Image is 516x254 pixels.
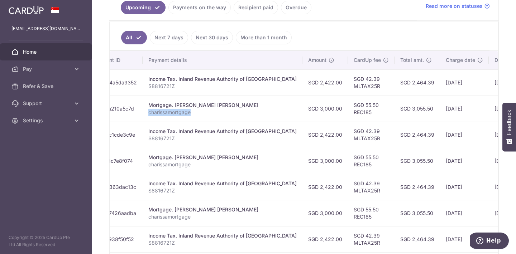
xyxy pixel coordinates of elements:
[23,100,70,107] span: Support
[440,69,489,96] td: [DATE]
[395,96,440,122] td: SGD 3,055.50
[23,117,70,124] span: Settings
[302,200,348,226] td: SGD 3,000.00
[23,48,70,55] span: Home
[395,174,440,200] td: SGD 2,464.39
[148,154,297,161] div: Mortgage. [PERSON_NAME] [PERSON_NAME]
[302,148,348,174] td: SGD 3,000.00
[148,128,297,135] div: Income Tax. Inland Revenue Authority of [GEOGRAPHIC_DATA]
[348,200,395,226] td: SGD 55.50 REC185
[440,96,489,122] td: [DATE]
[148,75,297,83] div: Income Tax. Inland Revenue Authority of [GEOGRAPHIC_DATA]
[395,69,440,96] td: SGD 2,464.39
[148,239,297,246] p: S8816721Z
[148,213,297,220] p: charissamortgage
[148,102,297,109] div: Mortgage. [PERSON_NAME] [PERSON_NAME]
[354,57,381,64] span: CardUp fee
[440,174,489,200] td: [DATE]
[11,25,80,32] p: [EMAIL_ADDRESS][DOMAIN_NAME]
[302,174,348,200] td: SGD 2,422.00
[348,69,395,96] td: SGD 42.39 MLTAX25R
[308,57,326,64] span: Amount
[148,180,297,187] div: Income Tax. Inland Revenue Authority of [GEOGRAPHIC_DATA]
[148,206,297,213] div: Mortgage. [PERSON_NAME] [PERSON_NAME]
[400,57,424,64] span: Total amt.
[87,96,143,122] td: txn_97a210a5c7d
[87,148,143,174] td: txn_af8c7e8f074
[236,31,292,44] a: More than 1 month
[148,109,297,116] p: charissamortgage
[395,148,440,174] td: SGD 3,055.50
[426,3,490,10] a: Read more on statuses
[121,31,147,44] a: All
[87,174,143,200] td: txn_b3363dac13c
[470,233,509,250] iframe: Opens a widget where you can find more information
[148,232,297,239] div: Income Tax. Inland Revenue Authority of [GEOGRAPHIC_DATA]
[506,110,512,135] span: Feedback
[148,135,297,142] p: S8816721Z
[302,96,348,122] td: SGD 3,000.00
[440,148,489,174] td: [DATE]
[281,1,311,14] a: Overdue
[87,122,143,148] td: txn_40c1cde3c9e
[446,57,475,64] span: Charge date
[234,1,278,14] a: Recipient paid
[143,51,302,69] th: Payment details
[191,31,233,44] a: Next 30 days
[426,3,483,10] span: Read more on statuses
[302,122,348,148] td: SGD 2,422.00
[148,161,297,168] p: charissamortgage
[87,69,143,96] td: txn_b84a5da9352
[148,83,297,90] p: S8816721Z
[502,103,516,151] button: Feedback - Show survey
[395,200,440,226] td: SGD 3,055.50
[87,226,143,252] td: txn_0a938f50f52
[348,96,395,122] td: SGD 55.50 REC185
[302,69,348,96] td: SGD 2,422.00
[302,226,348,252] td: SGD 2,422.00
[494,57,516,64] span: Due date
[148,187,297,194] p: S8816721Z
[87,200,143,226] td: txn_eb7426aadba
[348,174,395,200] td: SGD 42.39 MLTAX25R
[87,51,143,69] th: Payment ID
[121,1,166,14] a: Upcoming
[348,122,395,148] td: SGD 42.39 MLTAX25R
[168,1,231,14] a: Payments on the way
[348,148,395,174] td: SGD 55.50 REC185
[440,226,489,252] td: [DATE]
[395,122,440,148] td: SGD 2,464.39
[9,6,44,14] img: CardUp
[440,122,489,148] td: [DATE]
[348,226,395,252] td: SGD 42.39 MLTAX25R
[23,83,70,90] span: Refer & Save
[23,65,70,73] span: Pay
[440,200,489,226] td: [DATE]
[150,31,188,44] a: Next 7 days
[395,226,440,252] td: SGD 2,464.39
